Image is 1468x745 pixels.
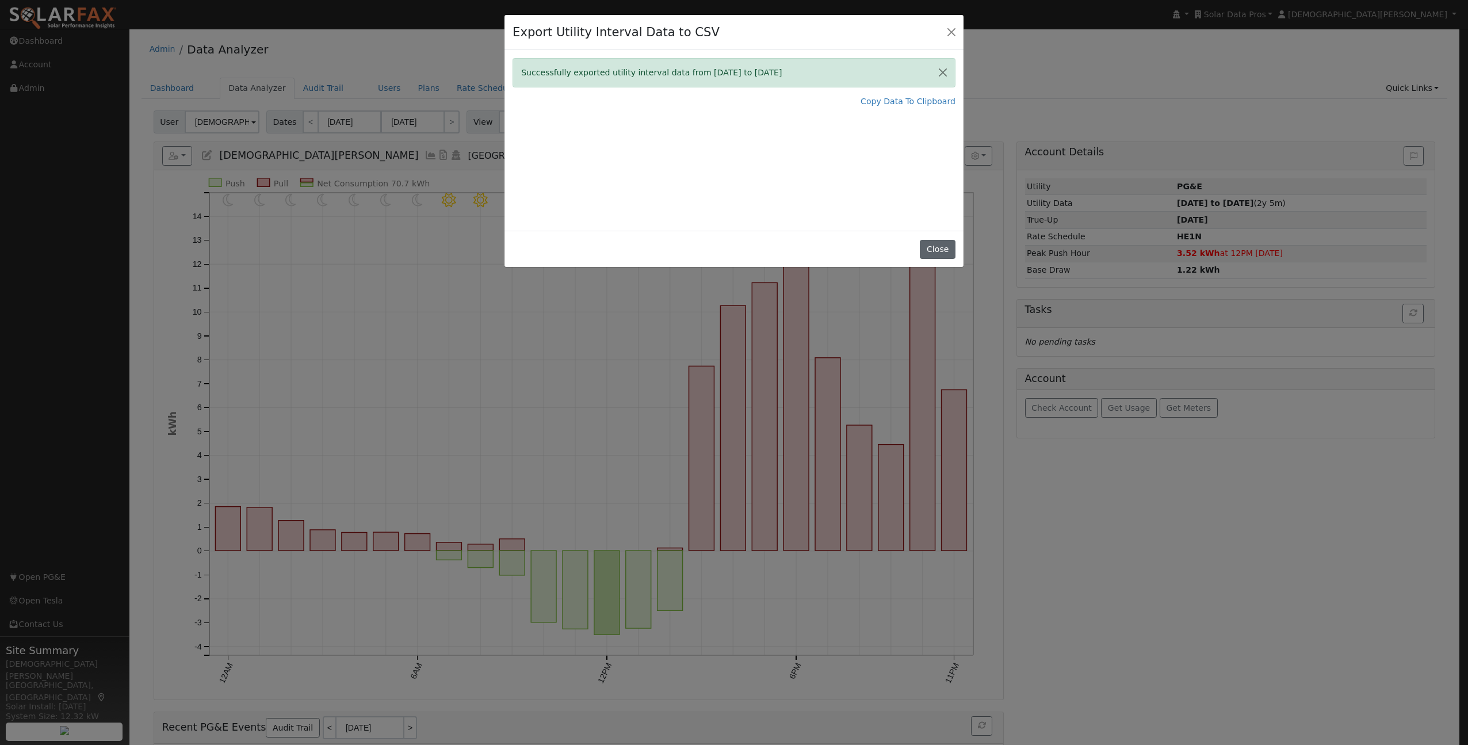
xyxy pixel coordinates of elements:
[931,59,955,87] button: Close
[943,24,959,40] button: Close
[513,23,720,41] h4: Export Utility Interval Data to CSV
[861,95,955,108] a: Copy Data To Clipboard
[920,240,955,259] button: Close
[513,58,955,87] div: Successfully exported utility interval data from [DATE] to [DATE]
